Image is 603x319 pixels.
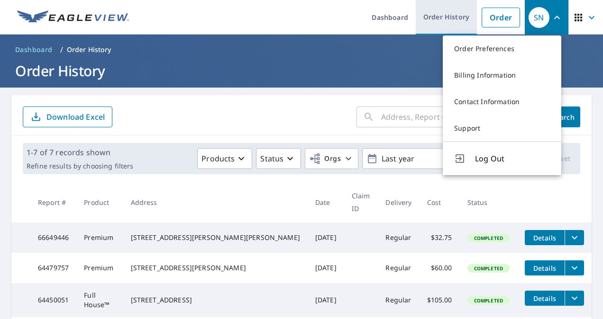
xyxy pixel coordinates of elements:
nav: breadcrumb [11,42,592,57]
td: Premium [76,222,123,253]
td: Regular [378,253,419,283]
div: [STREET_ADDRESS][PERSON_NAME] [131,263,300,273]
th: Cost [420,182,460,222]
span: Completed [468,297,509,304]
span: Details [530,264,559,273]
li: / [60,44,63,55]
button: detailsBtn-64450051 [525,291,565,306]
th: Date [308,182,344,222]
button: Products [197,148,252,169]
input: Address, Report #, Claim ID, etc. [381,104,539,130]
p: Last year [378,151,489,167]
button: filesDropdownBtn-64479757 [565,260,584,275]
button: detailsBtn-64479757 [525,260,565,275]
span: Details [530,294,559,303]
button: Log Out [443,142,561,175]
a: Order Preferences [443,35,561,62]
td: [DATE] [308,283,344,317]
button: Search [546,106,580,127]
td: 66649446 [30,222,76,253]
span: Search [554,113,573,122]
p: Products [201,153,235,164]
div: SN [529,7,549,28]
span: Orgs [309,153,341,165]
td: 64450051 [30,283,76,317]
a: Billing Information [443,62,561,89]
button: Download Excel [23,106,112,127]
td: $60.00 [420,253,460,283]
td: Premium [76,253,123,283]
p: Refine results by choosing filters [27,162,133,170]
a: Order [482,8,520,27]
a: Dashboard [11,42,56,57]
p: 1-7 of 7 records shown [27,147,133,158]
span: Completed [468,235,509,241]
button: Orgs [305,148,358,169]
button: detailsBtn-66649446 [525,230,565,245]
a: Support [443,115,561,142]
td: $105.00 [420,283,460,317]
th: Status [460,182,517,222]
td: Regular [378,222,419,253]
p: Order History [67,45,111,54]
th: Address [123,182,308,222]
td: Regular [378,283,419,317]
td: [DATE] [308,253,344,283]
button: Last year [362,148,504,169]
a: Contact Information [443,89,561,115]
th: Claim ID [344,182,378,222]
td: $32.75 [420,222,460,253]
th: Product [76,182,123,222]
span: Details [530,233,559,242]
button: Status [256,148,301,169]
div: [STREET_ADDRESS][PERSON_NAME][PERSON_NAME] [131,233,300,242]
img: EV Logo [17,10,129,25]
span: Completed [468,265,509,272]
th: Report # [30,182,76,222]
p: Download Excel [46,112,105,122]
h1: Order History [11,61,592,80]
td: 64479757 [30,253,76,283]
span: Dashboard [15,45,53,54]
p: Status [260,153,283,164]
button: filesDropdownBtn-66649446 [565,230,584,245]
button: filesDropdownBtn-64450051 [565,291,584,306]
div: [STREET_ADDRESS] [131,295,300,305]
td: Full House™ [76,283,123,317]
td: [DATE] [308,222,344,253]
th: Delivery [378,182,419,222]
span: Log Out [475,153,550,164]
